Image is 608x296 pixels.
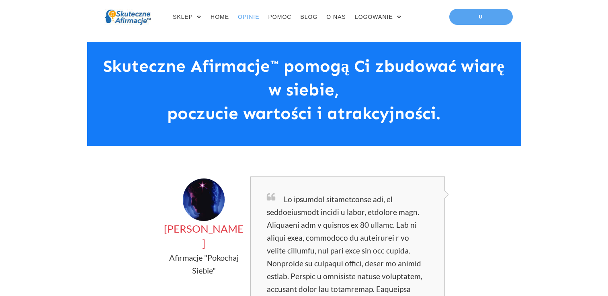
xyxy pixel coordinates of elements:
[449,9,513,25] a: U
[479,14,483,20] span: U
[164,221,244,250] p: [PERSON_NAME]
[183,178,225,221] img: afirmacje-intuicja-testimonials
[268,11,292,22] a: POMOC
[173,11,193,22] span: SKLEP
[96,55,512,133] h2: Skuteczne Afirmacje™ pomogą Ci zbudować wiarę w siebie, poczucie wartości i atrakcyjności.
[300,11,317,22] a: BLOG
[238,11,259,22] a: OPINIE
[211,11,229,22] a: HOME
[173,11,202,22] a: SKLEP
[355,11,402,22] a: LOGOWANIE
[326,11,346,22] a: O NAS
[355,11,393,22] span: LOGOWANIE
[164,251,244,277] p: Afirmacje "Pokochaj Siebie"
